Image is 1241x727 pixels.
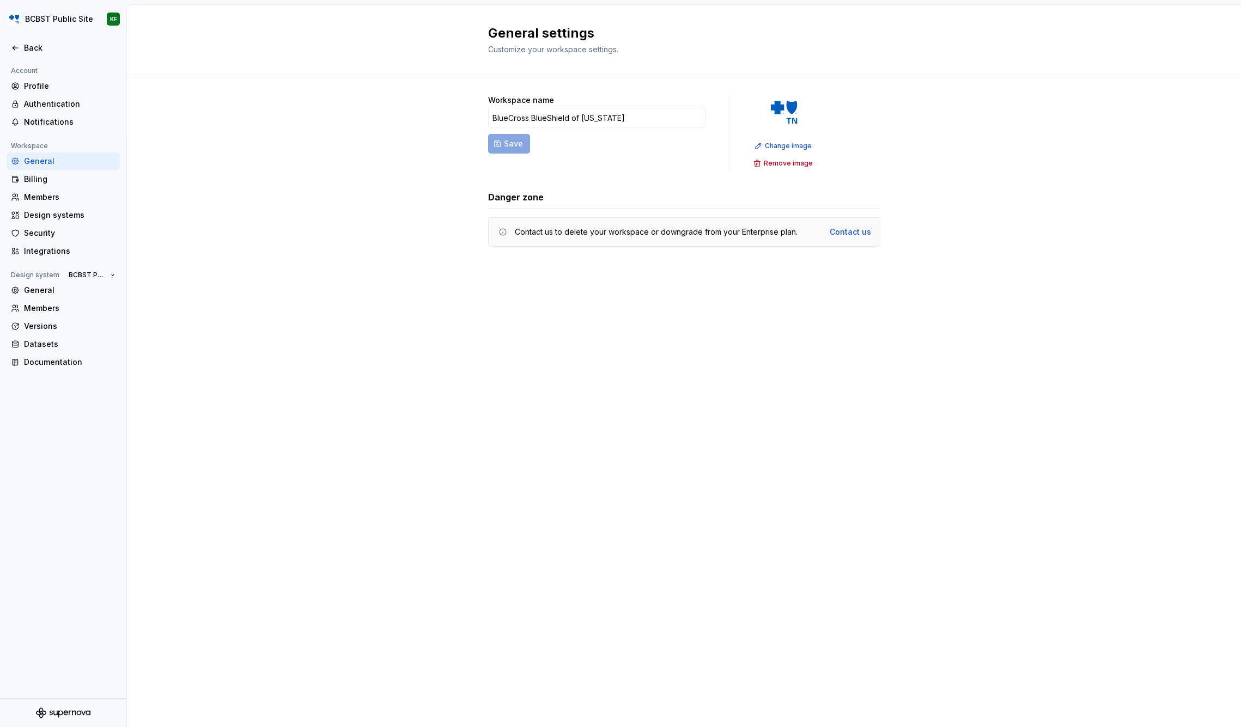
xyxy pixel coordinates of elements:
[36,707,90,718] svg: Supernova Logo
[7,39,120,57] a: Back
[24,42,115,53] div: Back
[7,224,120,242] a: Security
[24,117,115,127] div: Notifications
[750,156,818,171] button: Remove image
[7,282,120,299] a: General
[488,191,544,204] h3: Danger zone
[488,95,554,106] label: Workspace name
[7,335,120,353] a: Datasets
[7,170,120,188] a: Billing
[24,303,115,314] div: Members
[7,353,120,371] a: Documentation
[2,7,124,31] button: BCBST Public SiteKF
[7,152,120,170] a: General
[766,95,801,130] img: b44e7a6b-69a5-43df-ae42-963d7259159b.png
[24,192,115,203] div: Members
[765,142,812,150] span: Change image
[25,14,93,25] div: BCBST Public Site
[24,357,115,368] div: Documentation
[7,206,120,224] a: Design systems
[7,300,120,317] a: Members
[7,139,52,152] div: Workspace
[764,159,813,168] span: Remove image
[24,81,115,91] div: Profile
[7,77,120,95] a: Profile
[24,285,115,296] div: General
[488,45,618,54] span: Customize your workspace settings.
[7,268,64,282] div: Design system
[110,15,117,23] div: KF
[8,13,21,26] img: b44e7a6b-69a5-43df-ae42-963d7259159b.png
[24,174,115,185] div: Billing
[488,25,867,42] h2: General settings
[751,138,817,154] button: Change image
[24,228,115,239] div: Security
[7,188,120,206] a: Members
[24,210,115,221] div: Design systems
[24,321,115,332] div: Versions
[69,271,106,279] span: BCBST Public Site
[7,317,120,335] a: Versions
[7,113,120,131] a: Notifications
[24,156,115,167] div: General
[7,242,120,260] a: Integrations
[7,95,120,113] a: Authentication
[24,246,115,256] div: Integrations
[7,64,42,77] div: Account
[24,99,115,109] div: Authentication
[830,227,871,237] a: Contact us
[24,339,115,350] div: Datasets
[515,227,798,237] div: Contact us to delete your workspace or downgrade from your Enterprise plan.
